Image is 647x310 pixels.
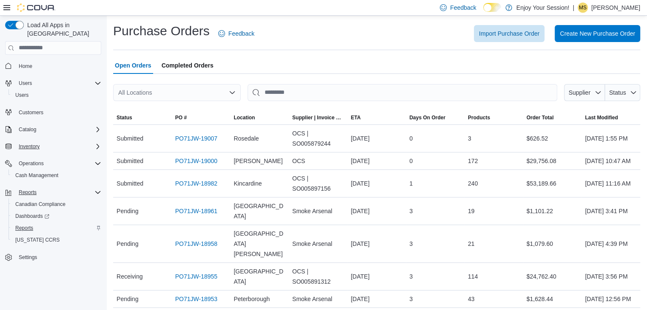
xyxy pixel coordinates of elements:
span: 19 [468,206,475,216]
span: Order Total [527,114,554,121]
span: Users [19,80,32,87]
nav: Complex example [5,56,101,286]
div: OCS | SO005879244 [289,125,348,152]
div: [DATE] 1:55 PM [581,130,640,147]
div: Smoke Arsenal [289,203,348,220]
span: Dashboards [12,211,101,221]
span: Home [19,63,32,70]
button: Order Total [523,111,582,124]
span: MS [579,3,587,13]
button: [US_STATE] CCRS [9,234,105,246]
span: Completed Orders [162,57,214,74]
span: [GEOGRAPHIC_DATA] [234,266,285,287]
div: $53,189.66 [523,175,582,192]
a: PO71JW-18982 [175,178,217,189]
span: Pending [117,206,138,216]
button: Days On Order [406,111,465,124]
a: PO71JW-19007 [175,133,217,144]
span: Users [15,92,29,99]
span: Customers [15,107,101,118]
div: $29,756.08 [523,152,582,169]
span: Users [15,78,101,88]
div: $24,762.40 [523,268,582,285]
div: [DATE] [348,152,406,169]
span: 21 [468,239,475,249]
div: OCS [289,152,348,169]
a: PO71JW-18953 [175,294,217,304]
div: Melissa Sampson [578,3,588,13]
span: Settings [15,252,101,262]
span: Reports [15,187,101,197]
span: Supplier [569,89,590,96]
div: $1,101.22 [523,203,582,220]
div: $1,079.60 [523,235,582,252]
div: [DATE] 12:56 PM [581,290,640,307]
div: Smoke Arsenal [289,290,348,307]
span: Status [117,114,132,121]
div: $626.52 [523,130,582,147]
div: [DATE] 3:41 PM [581,203,640,220]
span: Operations [15,158,101,169]
button: Status [113,111,172,124]
span: Last Modified [585,114,618,121]
a: Customers [15,107,47,118]
span: Inventory [15,141,101,152]
button: Reports [15,187,40,197]
button: Products [465,111,523,124]
span: 43 [468,294,475,304]
button: Operations [2,158,105,169]
span: [GEOGRAPHIC_DATA][PERSON_NAME] [234,228,285,259]
span: Submitted [117,156,143,166]
span: Import Purchase Order [479,29,539,38]
span: 3 [409,271,413,282]
span: Rosedale [234,133,259,144]
div: OCS | SO005891312 [289,263,348,290]
span: PO # [175,114,187,121]
span: 3 [409,239,413,249]
span: 240 [468,178,478,189]
span: Cash Management [15,172,58,179]
div: Location [234,114,255,121]
button: Users [2,77,105,89]
input: This is a search bar. After typing your query, hit enter to filter the results lower in the page. [248,84,557,101]
div: [DATE] 4:39 PM [581,235,640,252]
span: Reports [19,189,37,196]
span: Products [468,114,490,121]
span: ETA [351,114,361,121]
span: 1 [409,178,413,189]
button: Users [9,89,105,101]
span: Cash Management [12,170,101,180]
button: Create New Purchase Order [555,25,640,42]
span: 114 [468,271,478,282]
div: Smoke Arsenal [289,235,348,252]
button: Users [15,78,35,88]
span: Washington CCRS [12,235,101,245]
span: 0 [409,156,413,166]
input: Dark Mode [483,3,501,12]
button: Inventory [2,141,105,152]
button: Location [230,111,289,124]
span: Create New Purchase Order [560,29,635,38]
div: [DATE] [348,268,406,285]
span: Load All Apps in [GEOGRAPHIC_DATA] [24,21,101,38]
span: 3 [468,133,471,144]
span: Peterborough [234,294,270,304]
div: $1,628.44 [523,290,582,307]
a: Cash Management [12,170,62,180]
span: 172 [468,156,478,166]
span: Inventory [19,143,40,150]
a: Feedback [215,25,258,42]
button: Open list of options [229,89,236,96]
span: Catalog [19,126,36,133]
div: [DATE] 10:47 AM [581,152,640,169]
div: [DATE] [348,130,406,147]
div: [DATE] 11:16 AM [581,175,640,192]
p: | [573,3,574,13]
button: Cash Management [9,169,105,181]
span: Operations [19,160,44,167]
a: Canadian Compliance [12,199,69,209]
button: PO # [172,111,231,124]
span: Submitted [117,178,143,189]
div: [DATE] 3:56 PM [581,268,640,285]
